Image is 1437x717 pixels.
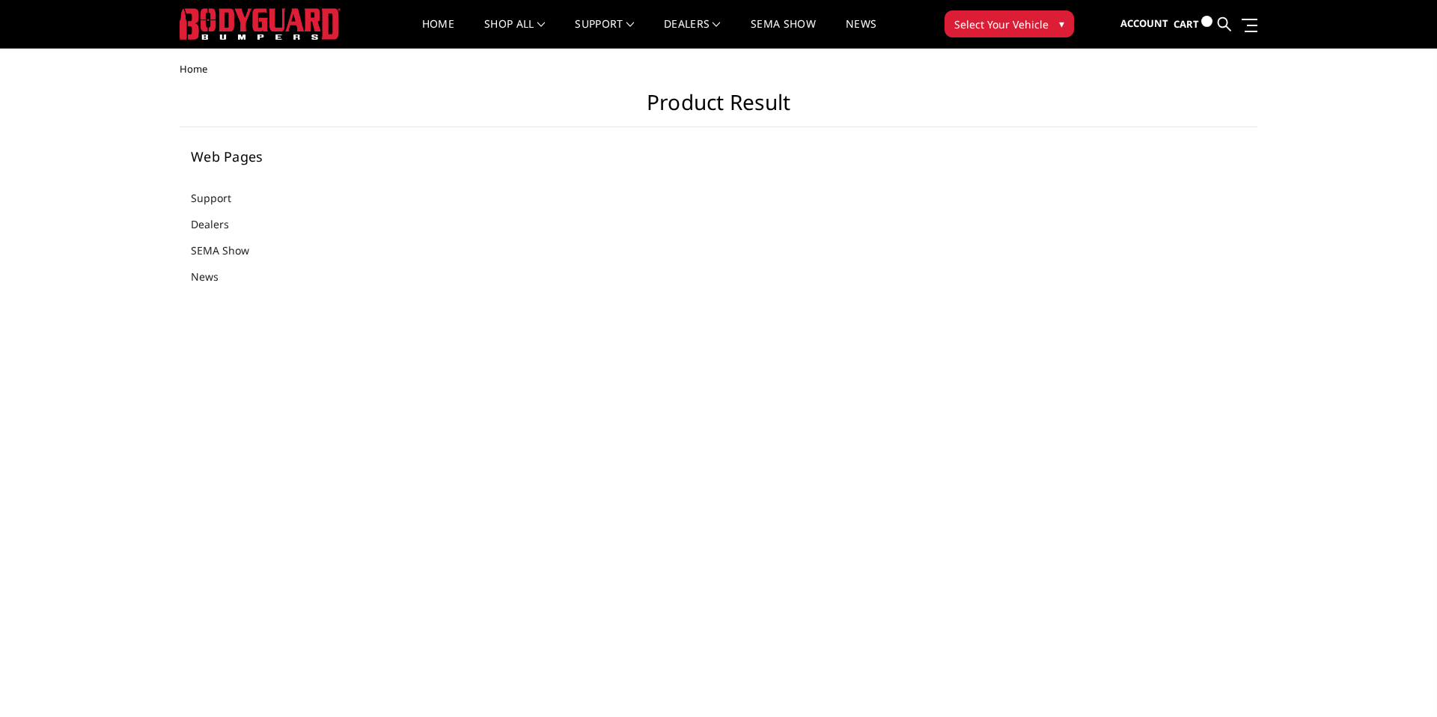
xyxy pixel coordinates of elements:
[1174,4,1212,45] a: Cart
[664,19,721,48] a: Dealers
[191,242,268,258] a: SEMA Show
[180,8,341,40] img: BODYGUARD BUMPERS
[191,216,248,232] a: Dealers
[846,19,876,48] a: News
[484,19,545,48] a: shop all
[191,150,373,163] h5: Web Pages
[422,19,454,48] a: Home
[954,16,1049,32] span: Select Your Vehicle
[1059,16,1064,31] span: ▾
[191,190,250,206] a: Support
[180,90,1257,127] h1: Product Result
[945,10,1074,37] button: Select Your Vehicle
[751,19,816,48] a: SEMA Show
[1174,17,1199,31] span: Cart
[1120,16,1168,30] span: Account
[180,62,207,76] span: Home
[1120,4,1168,44] a: Account
[191,269,237,284] a: News
[575,19,634,48] a: Support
